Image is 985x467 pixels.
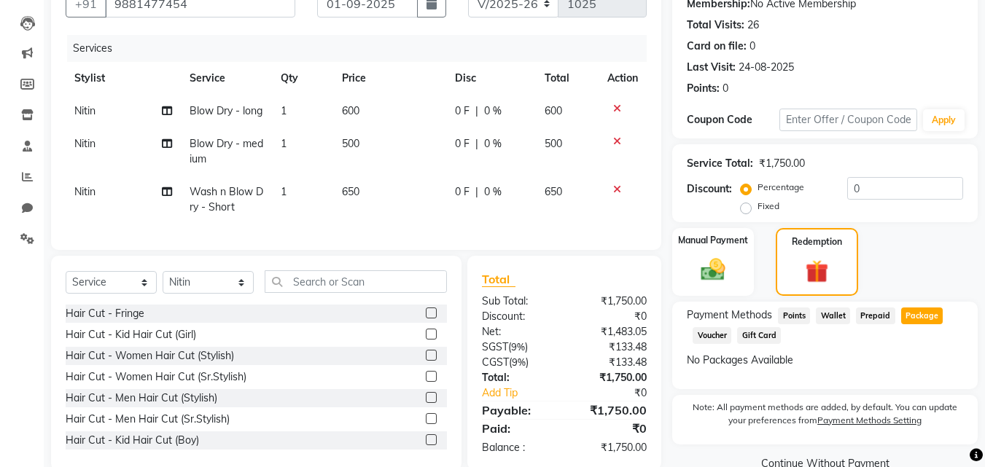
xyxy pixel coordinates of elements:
div: Hair Cut - Men Hair Cut (Sr.Stylish) [66,412,230,427]
span: 0 F [455,184,470,200]
span: 0 F [455,103,470,119]
th: Qty [272,62,333,95]
div: ₹1,750.00 [759,156,805,171]
div: Total: [471,370,564,385]
label: Percentage [758,181,804,194]
span: 650 [342,185,359,198]
div: ₹1,750.00 [564,401,658,419]
div: Card on file: [687,39,747,54]
span: Voucher [693,327,731,344]
th: Stylist [66,62,181,95]
div: ₹0 [564,420,658,437]
div: Hair Cut - Fringe [66,306,144,321]
div: Balance : [471,440,564,455]
input: Search or Scan [265,270,447,293]
div: ₹0 [564,309,658,324]
span: 1 [281,104,287,117]
div: ( ) [471,340,564,355]
span: SGST [482,340,508,353]
span: 9% [512,356,526,368]
div: 24-08-2025 [739,60,794,75]
span: 0 % [484,103,502,119]
span: | [475,184,478,200]
span: 600 [545,104,562,117]
div: Sub Total: [471,294,564,309]
div: Hair Cut - Kid Hair Cut (Boy) [66,433,199,448]
span: Wallet [816,307,850,324]
div: ₹1,750.00 [564,440,658,455]
th: Service [181,62,273,95]
div: 26 [747,17,759,33]
span: Blow Dry - long [190,104,262,117]
span: 9% [511,341,525,353]
span: 1 [281,185,287,198]
span: 0 F [455,136,470,152]
div: Discount: [687,181,732,197]
div: Hair Cut - Kid Hair Cut (Girl) [66,327,196,342]
div: ₹1,750.00 [564,370,658,385]
span: 650 [545,185,562,198]
span: Points [778,307,810,324]
span: Total [482,272,515,287]
div: 0 [750,39,755,54]
span: Nitin [74,137,96,150]
div: Service Total: [687,156,753,171]
div: Total Visits: [687,17,744,33]
span: 500 [545,137,562,150]
div: Discount: [471,309,564,324]
span: 500 [342,137,359,150]
div: No Packages Available [687,353,963,368]
span: Wash n Blow Dry - Short [190,185,263,213]
div: 0 [723,81,728,96]
div: ₹133.48 [564,355,658,370]
span: Blow Dry - medium [190,137,263,165]
span: 600 [342,104,359,117]
input: Enter Offer / Coupon Code [779,109,917,131]
th: Disc [446,62,536,95]
th: Price [333,62,446,95]
label: Payment Methods Setting [817,414,922,427]
img: _gift.svg [798,257,836,286]
span: 0 % [484,136,502,152]
label: Note: All payment methods are added, by default. You can update your preferences from [687,401,963,433]
span: 0 % [484,184,502,200]
th: Action [599,62,647,95]
div: Paid: [471,420,564,437]
span: Nitin [74,104,96,117]
span: | [475,136,478,152]
span: CGST [482,356,509,369]
div: Coupon Code [687,112,779,127]
label: Manual Payment [678,234,748,247]
span: | [475,103,478,119]
div: Services [67,35,658,62]
div: Payable: [471,401,564,419]
div: Hair Cut - Women Hair Cut (Stylish) [66,348,234,364]
span: Prepaid [856,307,895,324]
span: 1 [281,137,287,150]
a: Add Tip [471,385,580,401]
div: Hair Cut - Men Hair Cut (Stylish) [66,391,217,406]
div: Net: [471,324,564,340]
div: Hair Cut - Women Hair Cut (Sr.Stylish) [66,369,246,385]
span: Payment Methods [687,307,772,323]
img: _cash.svg [693,256,733,283]
span: Package [901,307,943,324]
button: Apply [923,109,965,131]
div: Points: [687,81,720,96]
label: Redemption [792,235,842,248]
div: ₹0 [580,385,658,401]
span: Nitin [74,185,96,198]
th: Total [536,62,599,95]
div: ₹1,750.00 [564,294,658,309]
div: ₹133.48 [564,340,658,355]
div: ₹1,483.05 [564,324,658,340]
div: ( ) [471,355,564,370]
div: Last Visit: [687,60,736,75]
span: Gift Card [737,327,781,344]
label: Fixed [758,200,779,213]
